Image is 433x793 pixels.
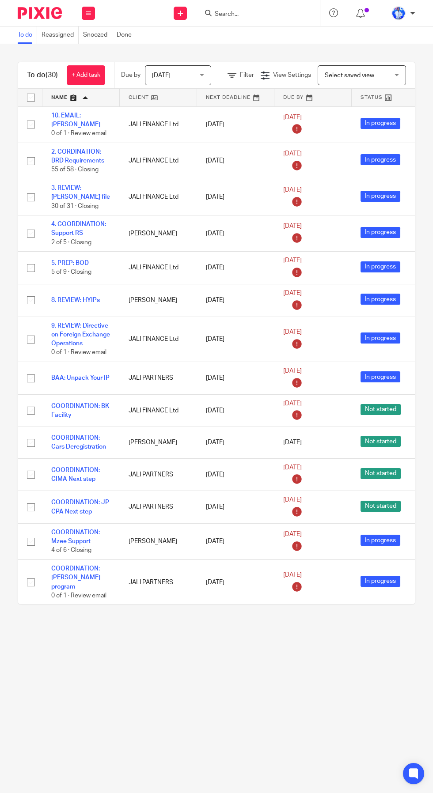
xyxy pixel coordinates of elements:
span: [DATE] [283,258,302,264]
span: In progress [361,118,400,129]
a: COORDINATION: CIMA Next step [51,467,100,482]
span: 30 of 31 · Closing [51,203,99,209]
span: In progress [361,576,400,587]
td: [DATE] [197,362,274,395]
span: (30) [46,72,58,79]
span: [DATE] [283,187,302,193]
a: COORDINATION: [PERSON_NAME] program [51,566,100,590]
td: [DATE] [197,491,274,524]
a: To do [18,26,37,44]
td: JALI PARTNERS [120,362,197,395]
span: In progress [361,191,400,202]
td: [DATE] [197,458,274,491]
span: [DATE] [283,464,302,471]
td: [DATE] [197,523,274,559]
td: JALI FINANCE Ltd [120,143,197,179]
span: Select saved view [325,72,374,79]
td: [DATE] [197,560,274,605]
td: [DATE] [197,179,274,215]
td: [DATE] [197,143,274,179]
a: + Add task [67,65,105,85]
td: [DATE] [197,394,274,427]
span: [DATE] [283,531,302,537]
a: 3. REVIEW: [PERSON_NAME] file [51,185,110,200]
a: 9. REVIEW: Directive on Foreign Exchange Operations [51,323,110,347]
span: In progress [361,227,400,238]
td: [PERSON_NAME] [120,284,197,317]
td: [DATE] [197,215,274,252]
span: 0 of 1 · Review email [51,350,106,356]
span: In progress [361,371,400,382]
a: COORDINATION: Cars Deregistration [51,435,106,450]
h1: To do [27,71,58,80]
a: 5. PREP: BOD [51,260,89,266]
a: COORDINATION: BK Facility [51,403,109,418]
span: 0 of 1 · Review email [51,130,106,136]
span: [DATE] [283,572,302,578]
span: 4 of 6 · Closing [51,548,91,554]
span: 2 of 5 · Closing [51,239,91,245]
span: [DATE] [283,329,302,335]
td: [DATE] [197,317,274,362]
a: COORDINATION: JP CPA Next step [51,499,109,514]
td: [DATE] [197,427,274,458]
span: [DATE] [283,114,302,121]
span: In progress [361,261,400,272]
input: Search [214,11,293,19]
a: 4. COORDINATION: Support RS [51,221,106,236]
td: JALI FINANCE Ltd [120,252,197,284]
td: [PERSON_NAME] [120,523,197,559]
a: BAA: Unpack Your IP [51,375,110,381]
span: Not started [361,501,401,512]
span: [DATE] [283,290,302,296]
a: 8. REVIEW: HYIPs [51,297,100,303]
td: JALI FINANCE Ltd [120,179,197,215]
td: [DATE] [197,252,274,284]
span: In progress [361,154,400,165]
a: Snoozed [83,26,112,44]
a: Done [117,26,136,44]
td: [DATE] [197,284,274,317]
span: Not started [361,404,401,415]
span: 0 of 1 · Review email [51,593,106,599]
span: [DATE] [283,439,302,446]
a: COORDINATION: Mzee Support [51,529,100,544]
span: [DATE] [283,368,302,374]
td: JALI PARTNERS [120,560,197,605]
p: Due by [121,71,141,79]
a: Reassigned [42,26,79,44]
span: In progress [361,332,400,344]
span: Not started [361,468,401,479]
td: JALI FINANCE Ltd [120,317,197,362]
span: View Settings [273,72,311,78]
span: [DATE] [283,400,302,407]
td: [PERSON_NAME] [120,215,197,252]
span: [DATE] [283,223,302,230]
span: In progress [361,535,400,546]
td: JALI FINANCE Ltd [120,394,197,427]
span: Filter [240,72,254,78]
span: [DATE] [283,151,302,157]
span: Not started [361,436,401,447]
td: JALI PARTNERS [120,458,197,491]
img: Pixie [18,7,62,19]
td: [DATE] [197,106,274,143]
td: JALI PARTNERS [120,491,197,524]
span: [DATE] [283,497,302,503]
span: In progress [361,294,400,305]
a: 10. EMAIL: [PERSON_NAME] [51,113,100,128]
td: JALI FINANCE Ltd [120,106,197,143]
td: [PERSON_NAME] [120,427,197,458]
span: [DATE] [152,72,171,79]
a: 2. CORDINATION: BRD Requirements [51,149,104,164]
span: 55 of 58 · Closing [51,167,99,173]
span: 5 of 9 · Closing [51,269,91,276]
img: WhatsApp%20Image%202022-01-17%20at%2010.26.43%20PM.jpeg [391,6,406,20]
